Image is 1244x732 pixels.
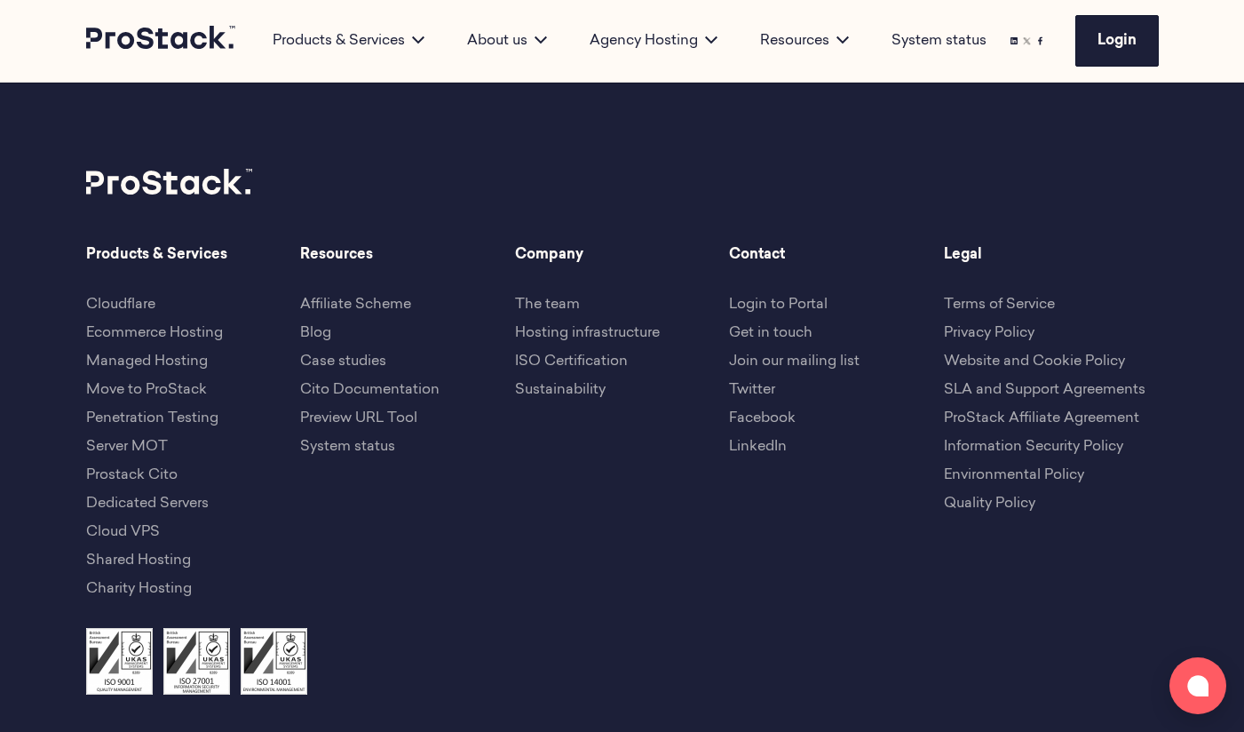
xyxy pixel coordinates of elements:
[944,244,1159,266] span: Legal
[86,582,192,596] a: Charity Hosting
[86,298,155,312] a: Cloudflare
[944,326,1034,340] a: Privacy Policy
[86,497,209,511] a: Dedicated Servers
[729,440,787,454] a: LinkedIn
[86,383,207,397] a: Move to ProStack
[300,383,440,397] a: Cito Documentation
[729,298,828,312] a: Login to Portal
[944,298,1055,312] a: Terms of Service
[729,326,812,340] a: Get in touch
[300,326,331,340] a: Blog
[86,354,208,369] a: Managed Hosting
[300,440,395,454] a: System status
[446,30,568,52] div: About us
[86,169,255,202] a: Prostack logo
[944,468,1084,482] a: Environmental Policy
[515,326,660,340] a: Hosting infrastructure
[944,440,1123,454] a: Information Security Policy
[729,244,944,266] span: Contact
[86,26,237,56] a: Prostack logo
[739,30,870,52] div: Resources
[1169,657,1226,714] button: Open chat window
[1075,15,1159,67] a: Login
[944,354,1125,369] a: Website and Cookie Policy
[1097,34,1137,48] span: Login
[568,30,739,52] div: Agency Hosting
[515,298,580,312] a: The team
[86,525,160,539] a: Cloud VPS
[944,497,1035,511] a: Quality Policy
[300,411,417,426] a: Preview URL Tool
[729,411,796,426] a: Facebook
[515,383,606,397] a: Sustainability
[891,30,986,52] a: System status
[86,553,191,568] a: Shared Hosting
[300,354,386,369] a: Case studies
[515,244,730,266] span: Company
[86,326,223,340] a: Ecommerce Hosting
[86,411,218,426] a: Penetration Testing
[86,244,301,266] span: Products & Services
[515,354,628,369] a: ISO Certification
[300,244,515,266] span: Resources
[300,298,411,312] a: Affiliate Scheme
[944,383,1145,397] a: SLA and Support Agreements
[729,354,860,369] a: Join our mailing list
[251,30,446,52] div: Products & Services
[944,411,1139,426] a: ProStack Affiliate Agreement
[86,468,178,482] a: Prostack Cito
[86,440,168,454] a: Server MOT
[729,383,775,397] a: Twitter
